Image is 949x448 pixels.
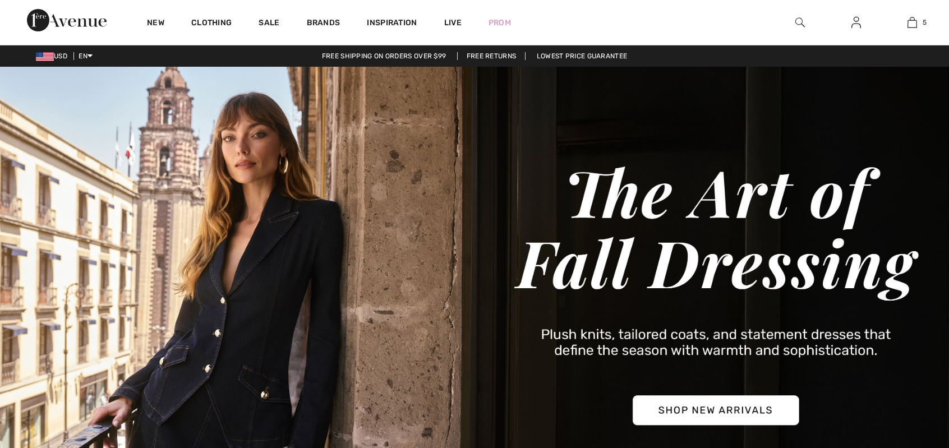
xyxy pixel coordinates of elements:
[851,16,861,29] img: My Info
[444,17,462,29] a: Live
[489,17,511,29] a: Prom
[36,52,54,61] img: US Dollar
[79,52,93,60] span: EN
[307,18,340,30] a: Brands
[878,414,938,442] iframe: Opens a widget where you can chat to one of our agents
[923,17,927,27] span: 5
[147,18,164,30] a: New
[457,52,526,60] a: Free Returns
[842,16,870,30] a: Sign In
[27,9,107,31] img: 1ère Avenue
[795,16,805,29] img: search the website
[884,16,939,29] a: 5
[36,52,72,60] span: USD
[313,52,455,60] a: Free shipping on orders over $99
[367,18,417,30] span: Inspiration
[191,18,232,30] a: Clothing
[907,16,917,29] img: My Bag
[528,52,637,60] a: Lowest Price Guarantee
[259,18,279,30] a: Sale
